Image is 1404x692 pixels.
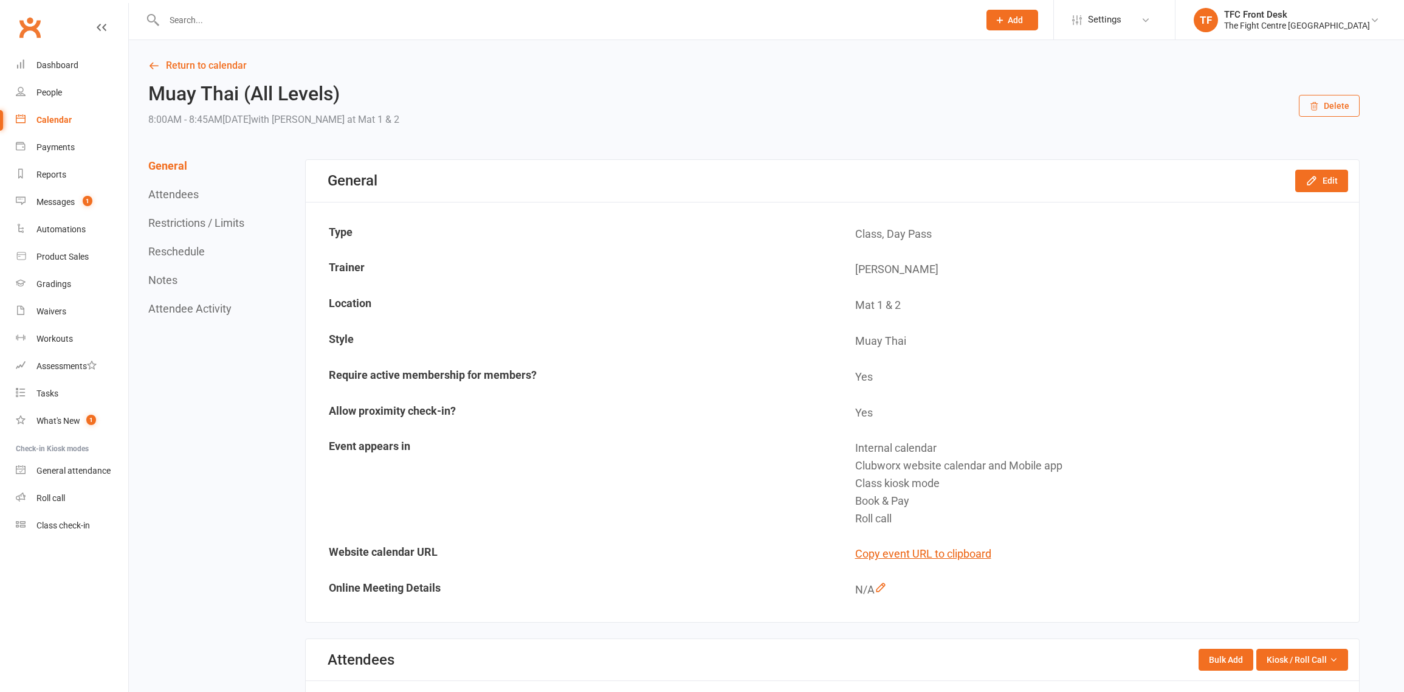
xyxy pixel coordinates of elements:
td: Class, Day Pass [833,217,1358,252]
td: Website calendar URL [307,537,832,572]
div: Class check-in [36,521,90,530]
button: Delete [1299,95,1360,117]
span: 1 [86,415,96,425]
h2: Muay Thai (All Levels) [148,83,399,105]
div: Roll call [855,510,1350,528]
span: Settings [1088,6,1121,33]
button: Notes [148,274,177,286]
div: Assessments [36,361,97,371]
a: Calendar [16,106,128,134]
div: N/A [855,581,1350,599]
div: Payments [36,142,75,152]
a: Reports [16,161,128,189]
a: Workouts [16,325,128,353]
td: Event appears in [307,431,832,536]
div: Tasks [36,389,58,398]
td: Yes [833,360,1358,395]
td: Yes [833,396,1358,431]
div: The Fight Centre [GEOGRAPHIC_DATA] [1224,20,1370,31]
div: Roll call [36,493,65,503]
span: with [PERSON_NAME] [251,114,345,125]
button: Add [986,10,1038,30]
td: [PERSON_NAME] [833,252,1358,287]
td: Mat 1 & 2 [833,288,1358,323]
a: Class kiosk mode [16,512,128,539]
div: What's New [36,416,80,426]
td: Allow proximity check-in? [307,396,832,431]
td: Require active membership for members? [307,360,832,395]
a: Messages 1 [16,189,128,216]
button: General [148,159,187,172]
button: Bulk Add [1199,649,1253,671]
div: Dashboard [36,60,78,70]
button: Copy event URL to clipboard [855,545,991,563]
button: Attendees [148,188,199,201]
span: at Mat 1 & 2 [347,114,399,125]
a: People [16,79,128,106]
div: Internal calendar [855,440,1350,457]
div: Messages [36,197,75,207]
a: Dashboard [16,52,128,79]
a: What's New1 [16,407,128,435]
td: Muay Thai [833,324,1358,359]
a: Clubworx [15,12,45,43]
button: Reschedule [148,245,205,258]
a: Waivers [16,298,128,325]
button: Attendee Activity [148,302,232,315]
div: Gradings [36,279,71,289]
td: Trainer [307,252,832,287]
div: General attendance [36,466,111,476]
input: Search... [160,12,971,29]
a: Automations [16,216,128,243]
a: Gradings [16,271,128,298]
div: Waivers [36,306,66,316]
div: Workouts [36,334,73,344]
td: Style [307,324,832,359]
div: People [36,88,62,97]
div: General [328,172,377,189]
button: Edit [1295,170,1348,192]
div: TFC Front Desk [1224,9,1370,20]
div: Class kiosk mode [855,475,1350,493]
td: Location [307,288,832,323]
span: Kiosk / Roll Call [1267,653,1327,666]
td: Online Meeting Details [307,573,832,607]
button: Restrictions / Limits [148,216,244,229]
span: Add [1008,15,1023,25]
span: 1 [83,196,92,206]
td: Type [307,217,832,252]
a: General attendance kiosk mode [16,457,128,485]
div: Clubworx website calendar and Mobile app [855,457,1350,475]
div: Product Sales [36,252,89,261]
a: Return to calendar [148,57,1360,74]
div: 8:00AM - 8:45AM[DATE] [148,111,399,128]
div: Book & Pay [855,493,1350,510]
div: Reports [36,170,66,179]
div: TF [1194,8,1218,32]
a: Tasks [16,380,128,407]
a: Roll call [16,485,128,512]
a: Assessments [16,353,128,380]
div: Calendar [36,115,72,125]
a: Payments [16,134,128,161]
div: Attendees [328,651,394,668]
button: Kiosk / Roll Call [1256,649,1348,671]
div: Automations [36,224,86,234]
a: Product Sales [16,243,128,271]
